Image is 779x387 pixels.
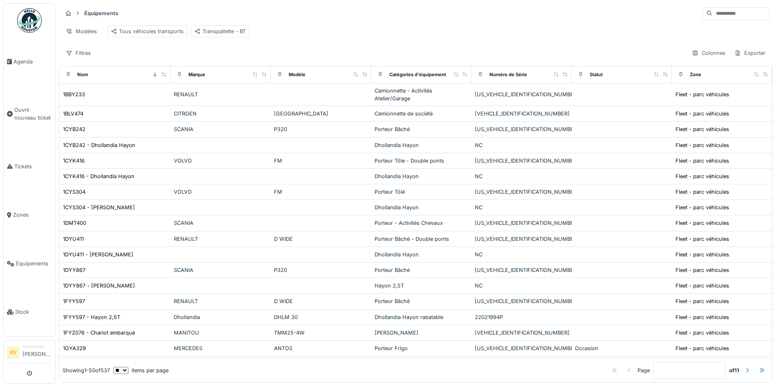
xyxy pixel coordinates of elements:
[4,191,55,240] a: Zones
[13,58,52,66] span: Agenda
[375,297,468,305] div: Porteur Bâché
[17,8,42,33] img: Badge_color-CXgf-gQk.svg
[63,344,86,352] div: 1GYA329
[274,125,368,133] div: P320
[174,313,267,321] div: Dhollandia
[274,266,368,274] div: P320
[690,71,701,78] div: Zone
[274,157,368,165] div: FM
[676,344,729,352] div: Fleet - parc véhicules
[63,282,135,290] div: 1DYY867 - [PERSON_NAME]
[731,47,769,59] div: Exporter
[375,110,468,118] div: Camionnette de société
[375,188,468,196] div: Porteur Tôlé
[676,172,729,180] div: Fleet - parc véhicules
[676,204,729,211] div: Fleet - parc véhicules
[475,282,568,290] div: NC
[676,297,729,305] div: Fleet - parc véhicules
[389,71,446,78] div: Catégories d'équipement
[688,47,729,59] div: Colonnes
[4,142,55,191] a: Tickets
[575,344,669,352] div: Occasion
[62,25,101,37] div: Modèles
[274,110,368,118] div: [GEOGRAPHIC_DATA]
[77,71,88,78] div: Nom
[475,110,568,118] div: [VEHICLE_IDENTIFICATION_NUMBER]
[375,282,468,290] div: Hayon 2,5T
[63,235,84,243] div: 1DYU411
[63,157,85,165] div: 1CYK416
[676,141,729,149] div: Fleet - parc véhicules
[729,367,739,374] strong: of 11
[189,71,205,78] div: Marque
[274,235,368,243] div: D WIDE
[676,188,729,196] div: Fleet - parc véhicules
[274,344,368,352] div: ANTOS
[475,329,568,337] div: [VEHICLE_IDENTIFICATION_NUMBER]
[4,288,55,337] a: Stock
[475,91,568,98] div: [US_VEHICLE_IDENTIFICATION_NUMBER]
[274,297,368,305] div: D WIDE
[13,211,52,219] span: Zones
[375,172,468,180] div: Dhollandia Hayon
[475,219,568,227] div: [US_VEHICLE_IDENTIFICATION_NUMBER]
[475,141,568,149] div: NC
[81,9,121,17] strong: Équipements
[676,329,729,337] div: Fleet - parc véhicules
[63,251,133,258] div: 1DYU411 - [PERSON_NAME]
[7,346,19,359] li: RV
[676,266,729,274] div: Fleet - parc véhicules
[676,157,729,165] div: Fleet - parc véhicules
[375,141,468,149] div: Dhollandia Hayon
[375,313,468,321] div: Dhollandia Hayon rabatable
[174,188,267,196] div: VOLVO
[63,313,120,321] div: 1FYY597 - Hayon 2,5T
[638,367,650,374] div: Page
[375,219,468,227] div: Porteur - Activités Chevaux
[475,235,568,243] div: [US_VEHICLE_IDENTIFICATION_NUMBER]
[63,125,85,133] div: 1CYB242
[174,219,267,227] div: SCANIA
[194,27,246,35] div: Transpallette - BT
[174,125,267,133] div: SCANIA
[63,141,135,149] div: 1CYB242 - Dhollandia Hayon
[4,86,55,143] a: Ouvrir nouveau ticket
[375,125,468,133] div: Porteur Bâché
[174,157,267,165] div: VOLVO
[676,219,729,227] div: Fleet - parc véhicules
[63,91,85,98] div: 1BBY233
[375,87,468,102] div: Camionnette - Activités Atelier/Garage
[63,188,85,196] div: 1CYS304
[274,329,368,337] div: TMM25-4W
[274,188,368,196] div: FM
[174,266,267,274] div: SCANIA
[375,329,468,337] div: [PERSON_NAME]
[113,367,168,374] div: items per page
[475,344,568,352] div: [US_VEHICLE_IDENTIFICATION_NUMBER]
[475,188,568,196] div: [US_VEHICLE_IDENTIFICATION_NUMBER]
[111,27,184,35] div: Tous véhicules transports
[174,344,267,352] div: MERCEDES
[174,329,267,337] div: MANITOU
[676,91,729,98] div: Fleet - parc véhicules
[63,110,83,118] div: 1BLV474
[62,47,94,59] div: Filtres
[63,329,135,337] div: 1FYZ076 - Chariot embarqué
[63,297,85,305] div: 1FYY597
[676,313,729,321] div: Fleet - parc véhicules
[375,235,468,243] div: Porteur Bâché - Double ponts
[4,37,55,86] a: Agenda
[274,313,368,321] div: DHLM 30
[7,344,52,363] a: RV Technicien[PERSON_NAME]
[475,313,568,321] div: 22021994P
[676,282,729,290] div: Fleet - parc véhicules
[63,367,110,374] div: Showing 1 - 50 of 537
[475,297,568,305] div: [US_VEHICLE_IDENTIFICATION_NUMBER]
[489,71,527,78] div: Numéro de Série
[375,157,468,165] div: Porteur Tôle - Double ponts
[375,266,468,274] div: Porteur Bâché
[63,219,86,227] div: 1DMT400
[289,71,305,78] div: Modèle
[475,172,568,180] div: NC
[14,106,52,122] span: Ouvrir nouveau ticket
